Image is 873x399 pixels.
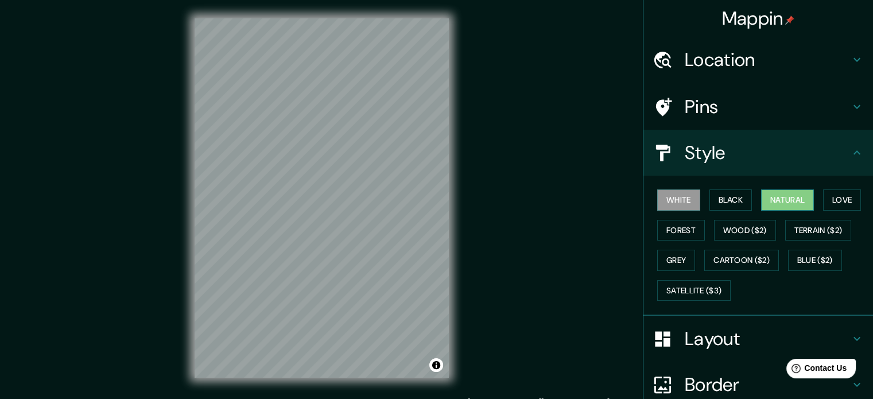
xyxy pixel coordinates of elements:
button: Grey [657,250,695,271]
h4: Border [685,373,850,396]
canvas: Map [195,18,449,378]
button: Terrain ($2) [785,220,852,241]
h4: Pins [685,95,850,118]
iframe: Help widget launcher [771,354,860,386]
button: Forest [657,220,705,241]
button: Wood ($2) [714,220,776,241]
h4: Layout [685,327,850,350]
h4: Location [685,48,850,71]
button: Natural [761,189,814,211]
h4: Mappin [722,7,795,30]
div: Style [643,130,873,176]
button: Blue ($2) [788,250,842,271]
button: White [657,189,700,211]
div: Location [643,37,873,83]
div: Pins [643,84,873,130]
button: Satellite ($3) [657,280,731,301]
img: pin-icon.png [785,16,794,25]
button: Toggle attribution [429,358,443,372]
button: Black [709,189,752,211]
h4: Style [685,141,850,164]
div: Layout [643,316,873,362]
button: Cartoon ($2) [704,250,779,271]
button: Love [823,189,861,211]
